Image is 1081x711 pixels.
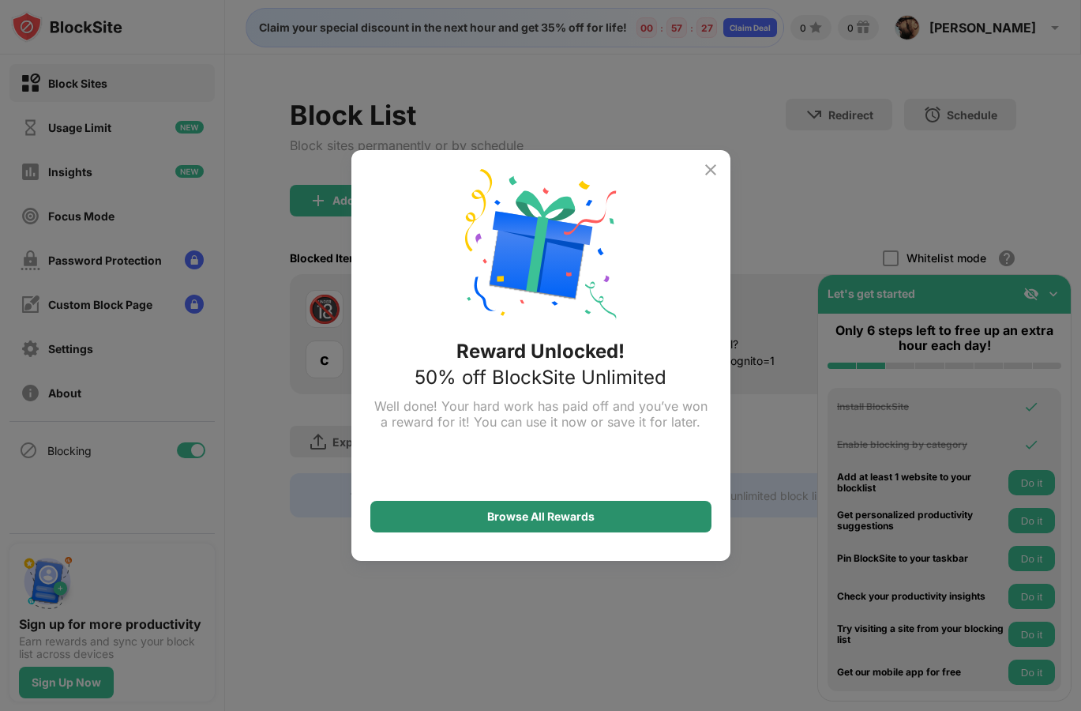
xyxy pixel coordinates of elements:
[701,160,720,179] img: x-button.svg
[487,510,595,523] div: Browse All Rewards
[370,398,711,430] div: Well done! Your hard work has paid off and you’ve won a reward for it! You can use it now or save...
[465,169,617,321] img: reward-unlock.svg
[456,340,625,363] div: Reward Unlocked!
[415,366,666,389] div: 50% off BlockSite Unlimited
